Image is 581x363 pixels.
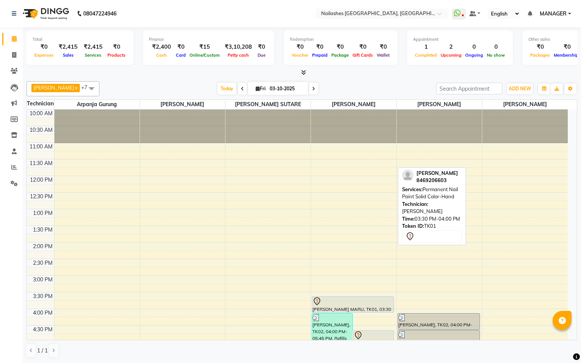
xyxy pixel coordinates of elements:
[31,209,54,217] div: 1:00 PM
[28,126,54,134] div: 10:30 AM
[329,53,351,58] span: Package
[31,292,54,300] div: 3:30 PM
[31,326,54,334] div: 4:30 PM
[106,43,127,51] div: ₹0
[31,309,54,317] div: 4:00 PM
[267,83,305,94] input: 2025-10-03
[482,100,568,109] span: [PERSON_NAME]
[149,36,268,43] div: Finance
[83,3,117,24] b: 08047224946
[31,243,54,250] div: 2:00 PM
[290,36,391,43] div: Redemption
[256,53,267,58] span: Due
[140,100,225,109] span: [PERSON_NAME]
[375,43,391,51] div: ₹0
[413,53,439,58] span: Completed
[463,53,485,58] span: Ongoing
[54,100,140,109] span: Arpanja Gurung
[436,83,502,94] input: Search Appointment
[485,43,507,51] div: 0
[402,216,415,222] span: Time:
[222,43,255,51] div: ₹3,10,208
[402,215,462,223] div: 03:30 PM-04:00 PM
[402,201,462,215] div: [PERSON_NAME]
[28,193,54,201] div: 12:30 PM
[74,85,78,91] a: x
[37,347,48,355] span: 1 / 1
[28,159,54,167] div: 11:30 AM
[154,53,169,58] span: Cash
[33,43,56,51] div: ₹0
[106,53,127,58] span: Products
[310,43,329,51] div: ₹0
[402,222,462,230] div: TK01
[61,53,76,58] span: Sales
[329,43,351,51] div: ₹0
[402,186,423,192] span: Services:
[413,43,439,51] div: 1
[485,53,507,58] span: No show
[402,201,428,207] span: Technician:
[174,43,188,51] div: ₹0
[439,43,463,51] div: 2
[33,36,127,43] div: Total
[528,43,552,51] div: ₹0
[225,100,311,109] span: [PERSON_NAME] SUTARE
[413,36,507,43] div: Appointment
[188,53,222,58] span: Online/Custom
[31,276,54,284] div: 3:00 PM
[149,43,174,51] div: ₹2,400
[255,43,268,51] div: ₹0
[81,84,93,90] span: +7
[31,226,54,234] div: 1:30 PM
[351,53,375,58] span: Gift Cards
[311,100,396,109] span: [PERSON_NAME]
[397,100,482,109] span: [PERSON_NAME]
[402,186,458,200] span: Permanent Nail Paint Solid Color-Hand
[375,53,391,58] span: Wallet
[402,223,424,229] span: Token ID:
[509,86,531,91] span: ADD NEW
[34,85,74,91] span: [PERSON_NAME]
[27,100,54,108] div: Technician
[402,170,413,181] img: profile
[439,53,463,58] span: Upcoming
[226,53,251,58] span: Petty cash
[28,143,54,151] div: 11:00 AM
[188,43,222,51] div: ₹15
[528,53,552,58] span: Packages
[28,176,54,184] div: 12:00 PM
[507,83,533,94] button: ADD NEW
[463,43,485,51] div: 0
[416,170,458,176] span: [PERSON_NAME]
[33,53,56,58] span: Expenses
[83,53,103,58] span: Services
[416,177,458,184] div: 8469206603
[290,43,310,51] div: ₹0
[398,314,480,329] div: [PERSON_NAME], TK02, 04:00 PM-04:30 PM, Restoration Removal of Extensions-Hand
[31,259,54,267] div: 2:30 PM
[254,86,267,91] span: Fri
[540,10,567,18] span: MANAGER
[217,83,236,94] span: Today
[351,43,375,51] div: ₹0
[310,53,329,58] span: Prepaid
[56,43,81,51] div: ₹2,415
[312,297,394,312] div: [PERSON_NAME] MARU, TK01, 03:30 PM-04:00 PM, Permanent Nail Paint Solid Color-Hand
[174,53,188,58] span: Card
[549,333,573,355] iframe: chat widget
[290,53,310,58] span: Voucher
[19,3,71,24] img: logo
[81,43,106,51] div: ₹2,415
[28,110,54,117] div: 10:00 AM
